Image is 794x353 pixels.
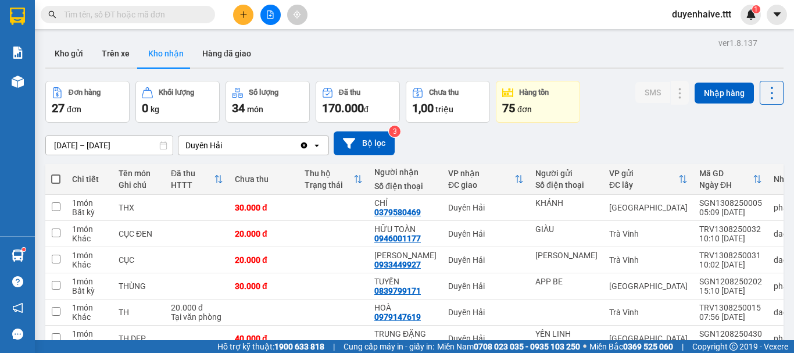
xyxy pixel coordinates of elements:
div: Duyên Hải [448,203,524,212]
div: PHƯƠNG HẰNG [535,251,598,260]
div: Chưa thu [429,88,459,97]
span: Cung cấp máy in - giấy in: [344,340,434,353]
span: kg [151,105,159,114]
button: Hàng tồn75đơn [496,81,580,123]
div: Đơn hàng [69,88,101,97]
div: VP gửi [609,169,678,178]
div: 07:56 [DATE] [699,312,762,322]
span: notification [12,302,23,313]
span: đơn [67,105,81,114]
div: Duyên Hải [448,308,524,317]
div: 0946001177 [374,234,421,243]
span: Miền Bắc [589,340,673,353]
img: solution-icon [12,47,24,59]
button: Chưa thu1,00 triệu [406,81,490,123]
div: Tên món [119,169,159,178]
div: Đã thu [171,169,214,178]
div: THX [119,203,159,212]
img: logo-vxr [10,8,25,25]
span: 75 [502,101,515,115]
span: 1 [754,5,758,13]
div: VP nhận [448,169,514,178]
button: Kho nhận [139,40,193,67]
div: NGUYỄN CHI [374,251,437,260]
input: Select a date range. [46,136,173,155]
svg: Clear value [299,141,309,150]
span: Hỗ trợ kỹ thuật: [217,340,324,353]
span: | [333,340,335,353]
div: Khối lượng [159,88,194,97]
div: 15:10 [DATE] [699,286,762,295]
div: TH DẸP [119,334,159,343]
div: 0933449927 [374,260,421,269]
div: Đã thu [339,88,360,97]
div: HOÀ [374,303,437,312]
button: Hàng đã giao [193,40,260,67]
img: warehouse-icon [12,76,24,88]
div: Số điện thoại [374,181,437,191]
div: 40.000 đ [235,334,293,343]
div: 1 món [72,224,107,234]
div: 05:09 [DATE] [699,208,762,217]
strong: 0708 023 035 - 0935 103 250 [474,342,580,351]
th: Toggle SortBy [693,164,768,195]
span: aim [293,10,301,19]
div: Khác [72,260,107,269]
div: Chi tiết [72,174,107,184]
div: Hàng tồn [519,88,549,97]
div: TH [119,308,159,317]
button: Trên xe [92,40,139,67]
div: Chưa thu [235,174,293,184]
span: 34 [232,101,245,115]
span: Miền Nam [437,340,580,353]
span: message [12,329,23,340]
div: [GEOGRAPHIC_DATA] [609,203,688,212]
span: duyenhaive.ttt [663,7,741,22]
div: TRV1308250032 [699,224,762,234]
div: CHỈ [374,198,437,208]
div: 10:02 [DATE] [699,260,762,269]
span: file-add [266,10,274,19]
div: 1 món [72,329,107,338]
div: HTTT [171,180,214,190]
div: Ngày ĐH [699,180,753,190]
div: 0379580469 [374,208,421,217]
div: Duyên Hải [185,140,222,151]
span: 170.000 [322,101,364,115]
div: GIÀU [535,224,598,234]
div: 0919899929 [374,338,421,348]
div: 20.000 đ [235,229,293,238]
div: 20.000 đ [171,303,223,312]
div: TUYỀN [374,277,437,286]
span: đ [364,105,369,114]
div: Duyên Hải [448,281,524,291]
div: ĐC lấy [609,180,678,190]
div: APP BE [535,277,598,286]
th: Toggle SortBy [442,164,530,195]
span: caret-down [772,9,782,20]
div: SGN1208250202 [699,277,762,286]
span: | [682,340,684,353]
div: Người gửi [535,169,598,178]
button: Khối lượng0kg [135,81,220,123]
div: 21:41 [DATE] [699,338,762,348]
div: TRV1308250015 [699,303,762,312]
span: copyright [729,343,738,351]
div: Trà Vinh [609,308,688,317]
button: plus [233,5,253,25]
button: Số lượng34món [226,81,310,123]
th: Toggle SortBy [603,164,693,195]
img: warehouse-icon [12,249,24,262]
button: Bộ lọc [334,131,395,155]
div: SGN1208250430 [699,329,762,338]
button: file-add [260,5,281,25]
div: HỮU TOÀN [374,224,437,234]
input: Selected Duyên Hải. [223,140,224,151]
div: 1 món [72,303,107,312]
div: Duyên Hải [448,334,524,343]
div: Thu hộ [305,169,353,178]
div: Khác [72,312,107,322]
div: Duyên Hải [448,255,524,265]
strong: 0369 525 060 [623,342,673,351]
div: 30.000 đ [235,203,293,212]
